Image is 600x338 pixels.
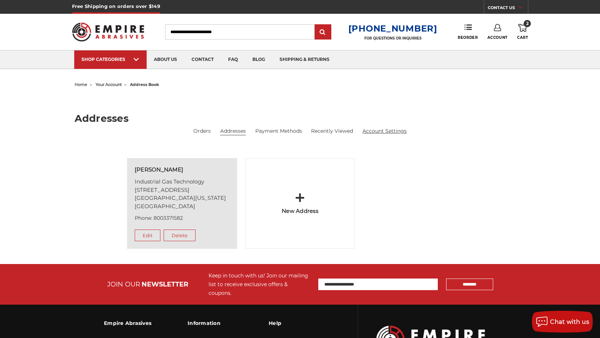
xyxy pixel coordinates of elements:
a: shipping & returns [272,50,337,69]
span: NEWSLETTER [142,280,188,288]
a: Edit [135,230,160,241]
a: about us [147,50,184,69]
a: faq [221,50,245,69]
dt: Phone: [135,214,152,222]
li: [GEOGRAPHIC_DATA][US_STATE] [135,194,230,202]
a: Payment Methods [255,127,302,135]
button: Delete [164,230,196,241]
div: Keep in touch with us! Join our mailing list to receive exclusive offers & coupons. [209,271,311,297]
span: Account [487,35,508,40]
a: your account [96,82,122,87]
h5: New Address [282,207,318,215]
li: Addresses [220,127,246,135]
span: JOIN OUR [107,280,140,288]
a: Account Settings [362,127,407,135]
span: Reorder [458,35,478,40]
h5: [PERSON_NAME] [135,166,230,174]
li: [GEOGRAPHIC_DATA] [135,202,230,211]
a: contact [184,50,221,69]
span: address book [130,82,159,87]
span: + [295,187,305,209]
a: Reorder [458,24,478,40]
h3: Help [269,316,318,331]
input: Submit [316,25,330,40]
a: + New Address [245,158,355,249]
p: FOR QUESTIONS OR INQUIRIES [348,36,437,41]
span: Chat with us [550,318,589,325]
button: Chat with us [532,311,593,333]
span: 2 [524,20,531,27]
a: Orders [193,127,211,135]
a: [PHONE_NUMBER] [348,23,437,34]
dd: 8003371582 [154,214,183,222]
a: Recently Viewed [311,127,353,135]
a: 2 Cart [517,24,528,40]
h3: Empire Abrasives [104,316,151,331]
h3: Information [188,316,232,331]
a: home [75,82,87,87]
img: Empire Abrasives [72,18,144,46]
li: [STREET_ADDRESS] [135,186,230,194]
li: Industrial Gas Technology [135,178,230,186]
a: blog [245,50,272,69]
a: CONTACT US [488,4,528,14]
span: Cart [517,35,528,40]
h2: Addresses [75,114,526,123]
div: SHOP CATEGORIES [81,57,139,62]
